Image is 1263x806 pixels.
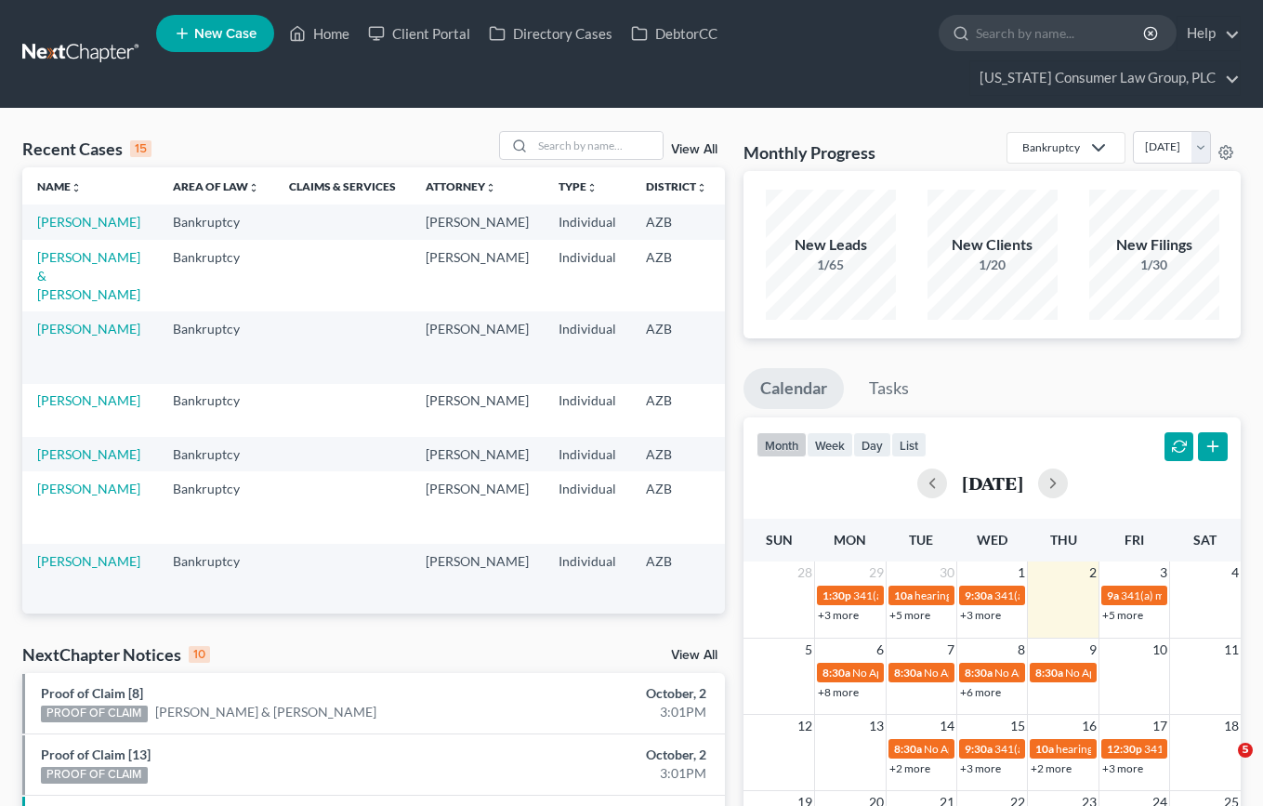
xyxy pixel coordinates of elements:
span: No Appointments [852,666,939,680]
span: 8:30a [1035,666,1063,680]
span: 1:30p [822,588,851,602]
button: list [891,432,927,457]
span: Sun [766,532,793,548]
span: Tue [909,532,933,548]
div: 3:01PM [497,703,706,721]
i: unfold_more [248,182,259,193]
span: 1 [1016,562,1027,584]
span: No Appointments [924,742,1010,756]
td: Bankruptcy [158,384,274,437]
span: 13 [867,715,886,737]
a: [PERSON_NAME] [37,392,140,408]
span: 18 [1222,715,1241,737]
td: AZB [631,471,722,543]
a: [PERSON_NAME] [37,214,140,230]
td: [PERSON_NAME] [411,240,544,311]
span: 2 [1087,562,1099,584]
a: Nameunfold_more [37,179,82,193]
a: +2 more [1031,761,1072,775]
span: 11 [1222,639,1241,661]
td: [PERSON_NAME] [411,384,544,437]
button: day [853,432,891,457]
span: 9a [1107,588,1119,602]
a: Client Portal [359,17,480,50]
span: 12 [796,715,814,737]
div: Recent Cases [22,138,151,160]
td: 7 [722,471,815,543]
span: 10a [894,588,913,602]
span: No Appointments [994,666,1081,680]
td: 13 [722,205,815,239]
span: 5 [1238,743,1253,758]
span: 5 [803,639,814,661]
div: 1/65 [766,256,896,274]
div: New Leads [766,234,896,256]
div: New Clients [928,234,1058,256]
td: [PERSON_NAME] [411,544,544,615]
td: Bankruptcy [158,240,274,311]
a: +3 more [1102,761,1143,775]
td: 13 [722,437,815,471]
div: PROOF OF CLAIM [41,706,148,722]
a: Districtunfold_more [646,179,707,193]
span: Fri [1125,532,1144,548]
a: [PERSON_NAME] & [PERSON_NAME] [37,249,140,302]
td: AZB [631,544,722,615]
span: 15 [1008,715,1027,737]
span: hearing for [PERSON_NAME] [1056,742,1199,756]
td: Bankruptcy [158,311,274,383]
span: No Appointments [1065,666,1151,680]
a: Typeunfold_more [559,179,598,193]
a: Calendar [743,368,844,409]
td: 13 [722,544,815,615]
div: 1/20 [928,256,1058,274]
td: Individual [544,384,631,437]
td: AZB [631,240,722,311]
button: month [756,432,807,457]
a: +5 more [1102,608,1143,622]
a: [PERSON_NAME] [37,553,140,569]
span: 4 [1230,562,1241,584]
td: Bankruptcy [158,544,274,615]
span: 17 [1151,715,1169,737]
span: Sat [1193,532,1217,548]
a: +3 more [960,761,1001,775]
button: week [807,432,853,457]
td: [PERSON_NAME] [411,311,544,383]
a: [PERSON_NAME] [37,481,140,496]
a: Area of Lawunfold_more [173,179,259,193]
td: AZB [631,384,722,437]
span: 8:30a [894,742,922,756]
span: 28 [796,562,814,584]
span: 341(a) meeting for [PERSON_NAME] [853,588,1033,602]
td: AZB [631,205,722,239]
td: Individual [544,205,631,239]
i: unfold_more [485,182,496,193]
td: Individual [544,240,631,311]
td: 7 [722,240,815,311]
input: Search by name... [976,16,1146,50]
a: Attorneyunfold_more [426,179,496,193]
input: Search by name... [533,132,663,159]
div: 1/30 [1089,256,1219,274]
span: 10 [1151,639,1169,661]
span: New Case [194,27,257,41]
div: New Filings [1089,234,1219,256]
td: [PERSON_NAME] [411,437,544,471]
div: 15 [130,140,151,157]
span: 8:30a [822,666,850,680]
td: Bankruptcy [158,205,274,239]
a: View All [671,143,717,156]
i: unfold_more [696,182,707,193]
a: Home [280,17,359,50]
a: +3 more [818,608,859,622]
td: Bankruptcy [158,437,274,471]
th: Claims & Services [274,167,411,205]
span: Wed [977,532,1007,548]
a: +3 more [960,608,1001,622]
a: +6 more [960,685,1001,699]
td: 7 [722,311,815,383]
span: 10a [1035,742,1054,756]
div: October, 2 [497,746,706,764]
span: hearing for [PERSON_NAME] [914,588,1058,602]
